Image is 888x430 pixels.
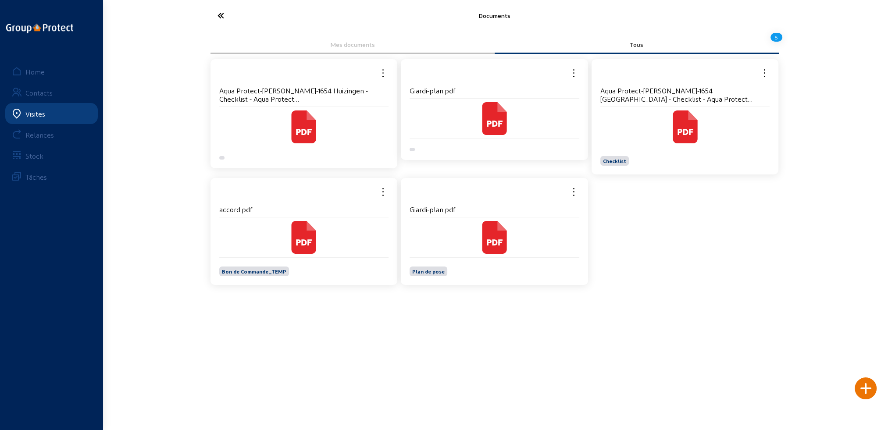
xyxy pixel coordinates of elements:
a: Tâches [5,166,98,187]
div: 5 [770,30,782,45]
div: Tâches [25,173,47,181]
div: Stock [25,152,43,160]
img: logo-oneline.png [6,24,73,33]
div: Documents [302,12,688,19]
h4: Aqua Protect-[PERSON_NAME]-1654 Huizingen - Checklist - Aqua Protect Analyse.pdf_timestamp=638923... [219,86,389,103]
span: Checklist [603,158,626,164]
h4: accord.pdf [219,205,389,213]
a: Stock [5,145,98,166]
h4: Giardi-plan.pdf [410,205,579,213]
div: Visites [25,110,45,118]
a: Visites [5,103,98,124]
a: Contacts [5,82,98,103]
span: Plan de pose [412,268,445,274]
div: Relances [25,131,54,139]
div: Home [25,68,45,76]
h4: Aqua Protect-[PERSON_NAME]-1654 [GEOGRAPHIC_DATA] - Checklist - Aqua Protect Analyse.pdf [600,86,770,103]
div: Tous [501,41,773,48]
div: Contacts [25,89,53,97]
span: Bon de Commande_TEMP [222,268,286,274]
a: Home [5,61,98,82]
a: Relances [5,124,98,145]
h4: Giardi-plan.pdf [410,86,579,95]
div: Mes documents [217,41,489,48]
